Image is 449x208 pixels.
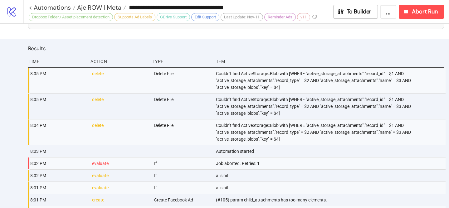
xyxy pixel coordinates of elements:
div: GDrive Support [157,13,190,21]
div: create [91,194,149,206]
div: Delete File [154,119,211,145]
div: evaluate [91,182,149,194]
div: 8:01 PM [30,194,87,206]
div: Job aborted. Retries: 1 [215,157,446,169]
div: 8:01 PM [30,182,87,194]
div: evaluate [91,170,149,181]
div: Item [214,56,444,67]
span: Aje ROW | Meta [76,3,121,12]
div: 8:05 PM [30,68,87,93]
div: Action [90,56,147,67]
div: Automation started [215,145,446,157]
div: Delete File [154,68,211,93]
div: Time [28,56,85,67]
div: 8:03 PM [30,145,87,157]
div: Type [152,56,209,67]
div: a is nil [215,182,446,194]
div: Couldn't find ActiveStorage::Blob with [WHERE "active_storage_attachments"."record_id" = $1 AND "... [215,68,446,93]
div: If [154,170,211,181]
button: Abort Run [399,5,444,19]
div: 8:05 PM [30,94,87,119]
span: To Builder [347,8,372,15]
div: Delete File [154,94,211,119]
div: delete [91,68,149,93]
div: a is nil [215,170,446,181]
h2: Results [28,44,444,52]
span: Abort Run [412,8,438,15]
div: 8:04 PM [30,119,87,145]
div: evaluate [91,157,149,169]
div: Supports Ad Labels [114,13,155,21]
div: v11 [297,13,310,21]
button: ... [380,5,396,19]
div: Edit Support [191,13,219,21]
div: (#105) param child_attachments has too many elements. [215,194,446,206]
div: If [154,182,211,194]
a: < Automations [29,4,76,11]
div: Couldn't find ActiveStorage::Blob with [WHERE "active_storage_attachments"."record_id" = $1 AND "... [215,119,446,145]
div: Last Update: Nov-11 [221,13,263,21]
a: Aje ROW | Meta [76,4,126,11]
button: To Builder [333,5,378,19]
div: delete [91,94,149,119]
div: Reminder Ads [264,13,296,21]
div: 8:02 PM [30,157,87,169]
div: Create Facebook Ad [154,194,211,206]
div: Dropbox Folder / Asset placement detection [29,13,113,21]
div: 8:02 PM [30,170,87,181]
div: If [154,157,211,169]
div: Couldn't find ActiveStorage::Blob with [WHERE "active_storage_attachments"."record_id" = $1 AND "... [215,94,446,119]
div: delete [91,119,149,145]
